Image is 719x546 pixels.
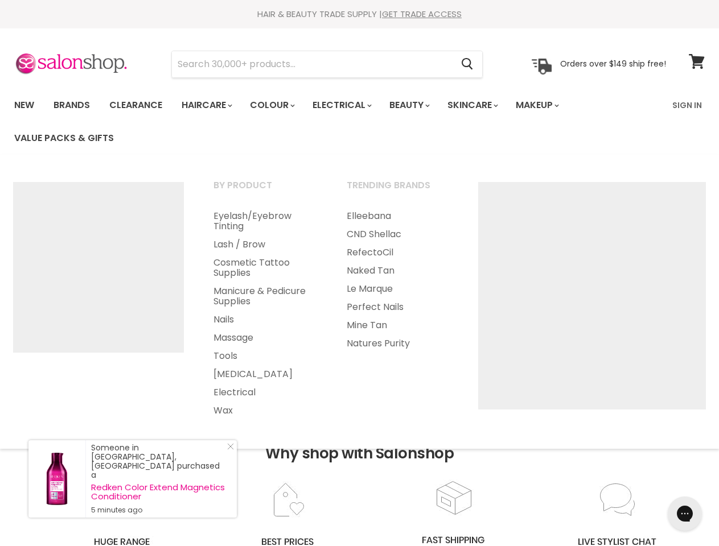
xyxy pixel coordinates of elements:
a: CND Shellac [332,225,463,243]
a: Beauty [381,93,437,117]
div: Someone in [GEOGRAPHIC_DATA], [GEOGRAPHIC_DATA] purchased a [91,443,225,515]
a: Perfect Nails [332,298,463,316]
a: Massage [199,329,330,347]
a: Tools [199,347,330,365]
a: Lash / Brow [199,235,330,254]
a: Clearance [101,93,171,117]
a: GET TRADE ACCESS [382,8,462,20]
iframe: Gorgias live chat messenger [662,493,708,535]
a: Redken Color Extend Magnetics Conditioner [91,483,225,501]
a: Haircare [173,93,239,117]
a: [MEDICAL_DATA] [199,365,330,383]
a: Cosmetic Tattoo Supplies [199,254,330,282]
a: New [6,93,43,117]
a: Nails [199,311,330,329]
form: Product [171,51,483,78]
ul: Main menu [6,89,665,155]
a: Wax [199,402,330,420]
a: Eyelash/Eyebrow Tinting [199,207,330,235]
small: 5 minutes ago [91,506,225,515]
a: Skincare [439,93,505,117]
a: Visit product page [28,440,85,518]
a: Trending Brands [332,176,463,205]
a: Natures Purity [332,334,463,353]
a: Brands [45,93,98,117]
ul: Main menu [332,207,463,353]
a: RefectoCil [332,243,463,262]
a: Le Marque [332,280,463,298]
a: Makeup [507,93,566,117]
a: Value Packs & Gifts [6,126,122,150]
a: Close Notification [223,443,234,454]
a: Electrical [199,383,330,402]
a: Elleebana [332,207,463,225]
a: Manicure & Pedicure Supplies [199,282,330,311]
svg: Close Icon [227,443,234,450]
input: Search [172,51,452,77]
a: Colour [241,93,302,117]
a: Sign In [665,93,709,117]
a: Mine Tan [332,316,463,334]
a: Naked Tan [332,262,463,280]
a: By Product [199,176,330,205]
button: Search [452,51,482,77]
a: Electrical [304,93,379,117]
ul: Main menu [199,207,330,420]
p: Orders over $149 ship free! [560,59,666,69]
